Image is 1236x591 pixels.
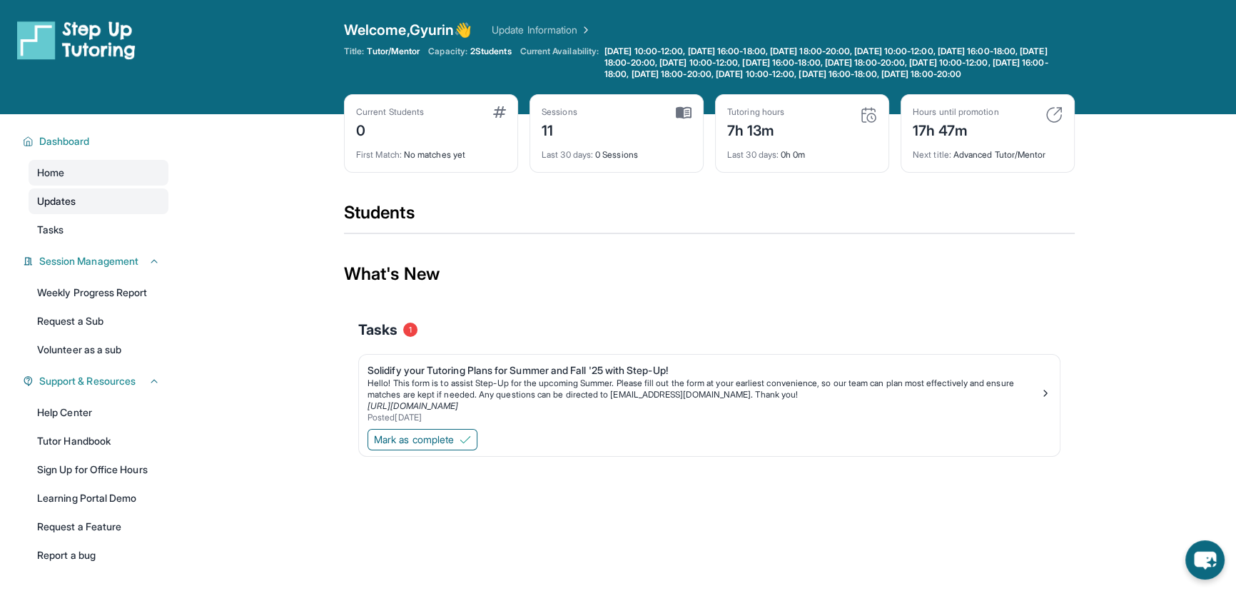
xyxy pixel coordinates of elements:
span: Last 30 days : [727,149,779,160]
a: Help Center [29,400,168,425]
span: 2 Students [470,46,512,57]
a: Learning Portal Demo [29,485,168,511]
span: Home [37,166,64,180]
button: Session Management [34,254,160,268]
div: No matches yet [356,141,506,161]
img: Chevron Right [577,23,592,37]
div: Sessions [542,106,577,118]
a: Updates [29,188,168,214]
span: Capacity: [428,46,467,57]
button: Dashboard [34,134,160,148]
a: Tasks [29,217,168,243]
button: chat-button [1185,540,1225,580]
span: Last 30 days : [542,149,593,160]
div: 7h 13m [727,118,784,141]
span: Mark as complete [374,433,454,447]
span: Title: [344,46,364,57]
img: card [493,106,506,118]
button: Support & Resources [34,374,160,388]
span: Updates [37,194,76,208]
img: card [676,106,692,119]
div: Tutoring hours [727,106,784,118]
span: Welcome, Gyurin 👋 [344,20,472,40]
div: 0 [356,118,424,141]
a: Volunteer as a sub [29,337,168,363]
a: Home [29,160,168,186]
a: Report a bug [29,542,168,568]
div: Current Students [356,106,424,118]
div: 17h 47m [913,118,998,141]
button: Mark as complete [368,429,477,450]
img: Mark as complete [460,434,471,445]
div: 0h 0m [727,141,877,161]
span: Tutor/Mentor [367,46,420,57]
a: [URL][DOMAIN_NAME] [368,400,458,411]
span: [DATE] 10:00-12:00, [DATE] 16:00-18:00, [DATE] 18:00-20:00, [DATE] 10:00-12:00, [DATE] 16:00-18:0... [604,46,1072,80]
a: Update Information [492,23,592,37]
img: card [860,106,877,123]
span: Tasks [358,320,397,340]
a: Request a Feature [29,514,168,540]
a: Solidify your Tutoring Plans for Summer and Fall '25 with Step-Up!Hello! This form is to assist S... [359,355,1060,426]
div: Students [344,201,1075,233]
span: Dashboard [39,134,90,148]
span: Current Availability: [520,46,599,80]
a: Request a Sub [29,308,168,334]
img: card [1045,106,1063,123]
a: [DATE] 10:00-12:00, [DATE] 16:00-18:00, [DATE] 18:00-20:00, [DATE] 10:00-12:00, [DATE] 16:00-18:0... [602,46,1075,80]
a: Weekly Progress Report [29,280,168,305]
div: Advanced Tutor/Mentor [913,141,1063,161]
span: Next title : [913,149,951,160]
span: First Match : [356,149,402,160]
p: Hello! This form is to assist Step-Up for the upcoming Summer. Please fill out the form at your e... [368,378,1040,400]
span: Support & Resources [39,374,136,388]
div: Posted [DATE] [368,412,1040,423]
span: 1 [403,323,417,337]
a: Tutor Handbook [29,428,168,454]
img: logo [17,20,136,60]
div: 0 Sessions [542,141,692,161]
div: Solidify your Tutoring Plans for Summer and Fall '25 with Step-Up! [368,363,1040,378]
div: What's New [344,243,1075,305]
span: Session Management [39,254,138,268]
div: Hours until promotion [913,106,998,118]
span: Tasks [37,223,64,237]
div: 11 [542,118,577,141]
a: Sign Up for Office Hours [29,457,168,483]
